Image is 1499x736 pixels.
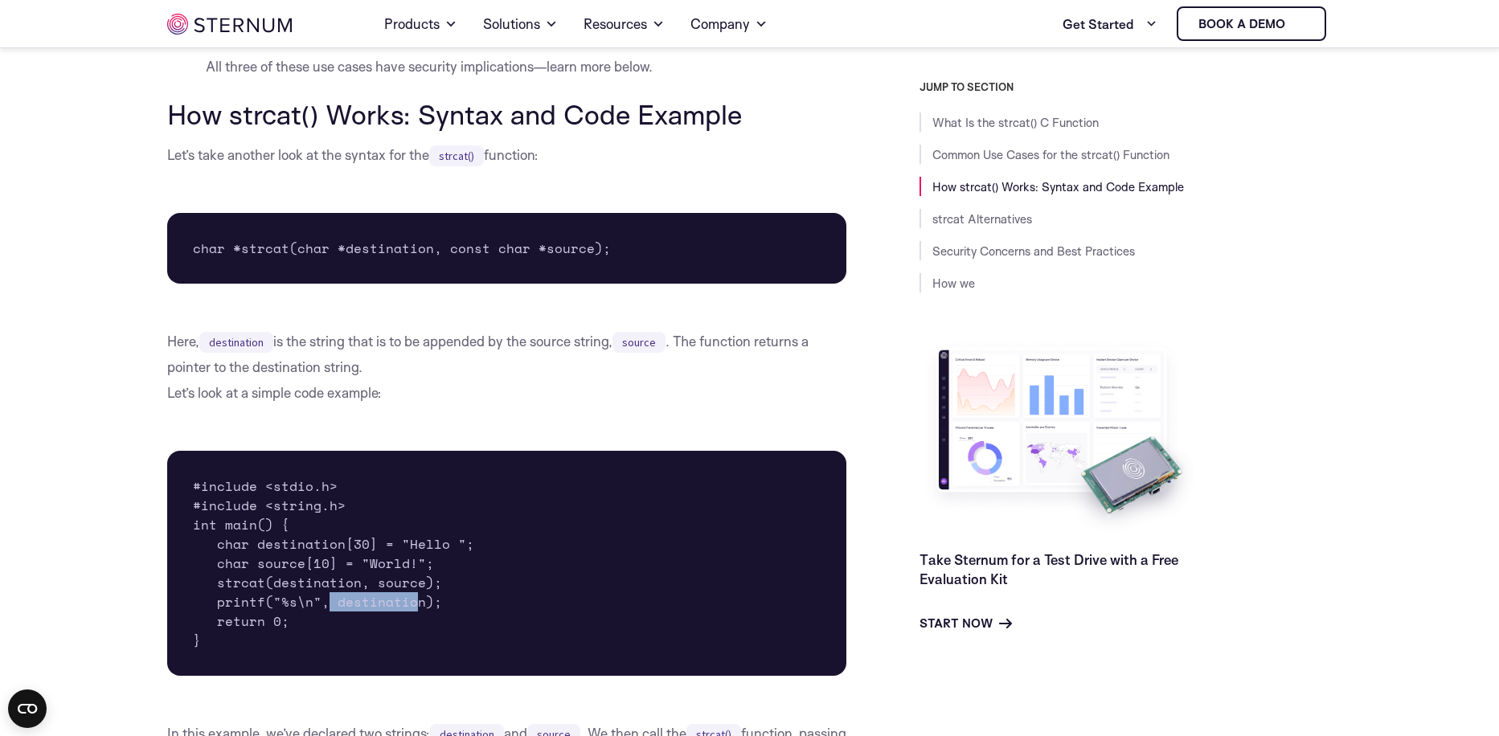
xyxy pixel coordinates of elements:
pre: char *strcat(char *destination, const char *source); [167,213,847,284]
a: Company [690,2,768,47]
a: What Is the strcat() C Function [932,115,1099,130]
a: Products [384,2,457,47]
img: sternum iot [167,14,292,35]
a: Security Concerns and Best Practices [932,243,1135,259]
a: Get Started [1063,8,1157,40]
img: sternum iot [1292,18,1304,31]
code: strcat() [429,145,484,166]
a: Solutions [483,2,558,47]
a: Start Now [919,614,1012,633]
code: destination [199,332,273,353]
a: Resources [584,2,665,47]
p: Let’s take another look at the syntax for the function: [167,142,847,168]
a: How we [932,276,975,291]
p: Here, is the string that is to be appended by the source string, . The function returns a pointer... [167,329,847,406]
h3: JUMP TO SECTION [919,80,1333,93]
button: Open CMP widget [8,689,47,728]
img: Take Sternum for a Test Drive with a Free Evaluation Kit [919,337,1201,538]
a: strcat Alternatives [932,211,1032,227]
code: source [612,332,666,353]
a: Common Use Cases for the strcat() Function [932,147,1169,162]
a: Book a demo [1177,6,1326,41]
pre: #include <stdio.h> #include <string.h> int main() { char destination[30] = "Hello "; char source[... [167,451,847,676]
a: How strcat() Works: Syntax and Code Example [932,179,1184,194]
a: Take Sternum for a Test Drive with a Free Evaluation Kit [919,551,1178,587]
h2: How strcat() Works: Syntax and Code Example [167,99,847,129]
